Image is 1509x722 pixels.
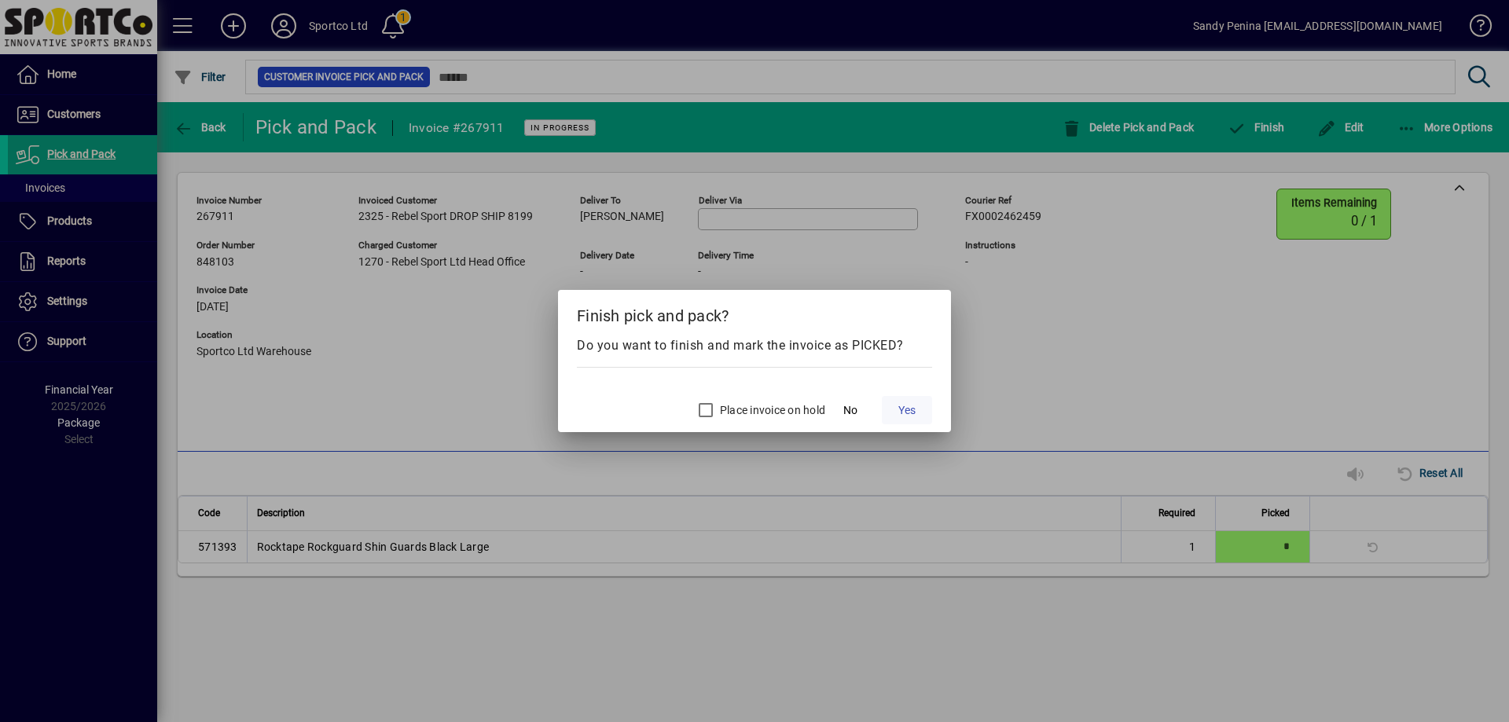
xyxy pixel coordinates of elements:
[717,402,825,418] label: Place invoice on hold
[898,402,916,419] span: Yes
[882,396,932,424] button: Yes
[558,290,951,335] h2: Finish pick and pack?
[577,336,932,355] div: Do you want to finish and mark the invoice as PICKED?
[843,402,857,419] span: No
[825,396,876,424] button: No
